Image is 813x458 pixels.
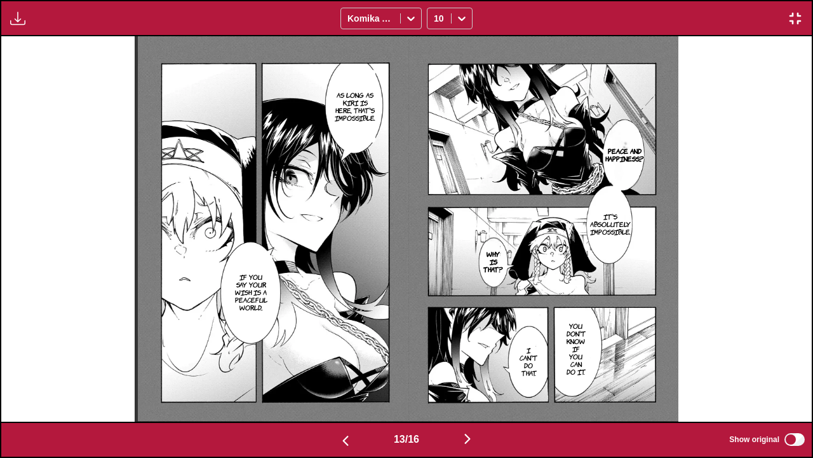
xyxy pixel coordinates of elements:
[332,88,378,124] p: As long as kiri is here, that's impossible.
[729,435,779,444] span: Show original
[784,433,805,446] input: Show original
[603,144,647,165] p: Peace and happiness...?
[588,210,633,238] p: It's absolutely impossible.
[394,434,419,445] span: 13 / 16
[517,343,540,379] p: I can't do that.
[564,319,588,378] p: You don't know if you can do it.
[481,247,506,275] p: Why is that?
[232,270,270,314] p: If you say your wish is a peaceful world...
[338,433,353,448] img: Previous page
[460,431,475,447] img: Next page
[135,36,679,422] img: Manga Panel
[10,11,25,26] img: Download translated images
